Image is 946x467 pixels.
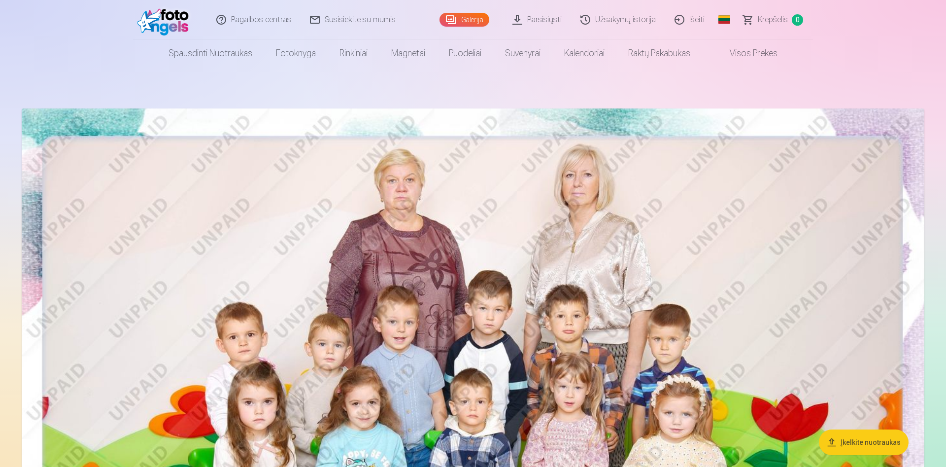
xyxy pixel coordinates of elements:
[493,39,552,67] a: Suvenyrai
[437,39,493,67] a: Puodeliai
[552,39,616,67] a: Kalendoriai
[328,39,379,67] a: Rinkiniai
[792,14,803,26] span: 0
[264,39,328,67] a: Fotoknyga
[379,39,437,67] a: Magnetai
[157,39,264,67] a: Spausdinti nuotraukas
[819,430,909,455] button: Įkelkite nuotraukas
[616,39,702,67] a: Raktų pakabukas
[137,4,194,36] img: /fa2
[439,13,489,27] a: Galerija
[758,14,788,26] span: Krepšelis
[702,39,789,67] a: Visos prekės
